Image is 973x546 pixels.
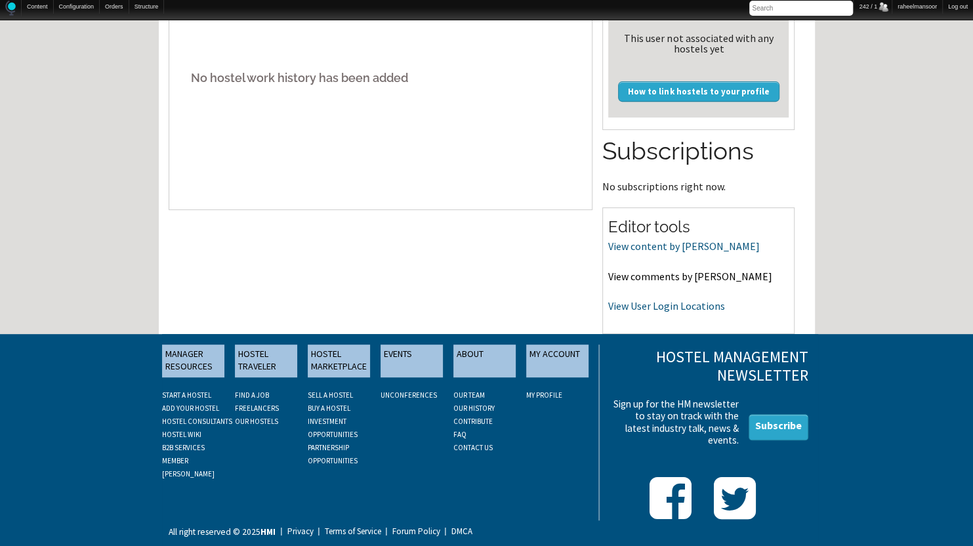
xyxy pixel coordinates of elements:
h2: Editor tools [608,216,789,238]
a: HOSTEL TRAVELER [235,345,297,377]
a: View User Login Locations [608,299,725,312]
a: DMCA [442,528,472,535]
a: PARTNERSHIP OPPORTUNITIES [308,443,358,465]
a: Privacy [278,528,314,535]
a: EVENTS [381,345,443,377]
h2: Subscriptions [602,135,795,169]
a: View content by [PERSON_NAME] [608,240,760,253]
strong: HMI [260,526,276,537]
a: START A HOSTEL [162,390,211,400]
a: How to link hostels to your profile [618,81,779,101]
img: Home [5,1,16,16]
a: UNCONFERENCES [381,390,437,400]
a: MEMBER [PERSON_NAME] [162,456,215,478]
a: ADD YOUR HOSTEL [162,404,219,413]
a: ABOUT [453,345,516,377]
a: HOSTEL CONSULTANTS [162,417,232,426]
h5: No hostel work history has been added [179,58,583,98]
a: OUR TEAM [453,390,485,400]
h3: Hostel Management Newsletter [609,348,808,386]
a: MANAGER RESOURCES [162,345,224,377]
a: HOSTEL WIKI [162,430,201,439]
a: INVESTMENT OPPORTUNITIES [308,417,358,439]
a: CONTRIBUTE [453,417,493,426]
p: Sign up for the HM newsletter to stay on track with the latest industry talk, news & events. [609,398,738,446]
a: MY ACCOUNT [526,345,589,377]
a: Forum Policy [383,528,440,535]
a: FAQ [453,430,466,439]
div: This user not associated with any hostels yet [613,33,783,54]
a: Terms of Service [316,528,381,535]
a: Subscribe [749,414,808,440]
a: View comments by [PERSON_NAME] [608,270,772,283]
input: Search [749,1,853,16]
a: OUR HOSTELS [235,417,278,426]
a: FREELANCERS [235,404,279,413]
a: B2B SERVICES [162,443,205,452]
a: My Profile [526,390,562,400]
a: FIND A JOB [235,390,269,400]
a: HOSTEL MARKETPLACE [308,345,370,377]
section: No subscriptions right now. [602,135,795,191]
p: All right reserved © 2025 [169,525,276,539]
a: OUR HISTORY [453,404,495,413]
a: BUY A HOSTEL [308,404,350,413]
a: CONTACT US [453,443,493,452]
a: SELL A HOSTEL [308,390,353,400]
